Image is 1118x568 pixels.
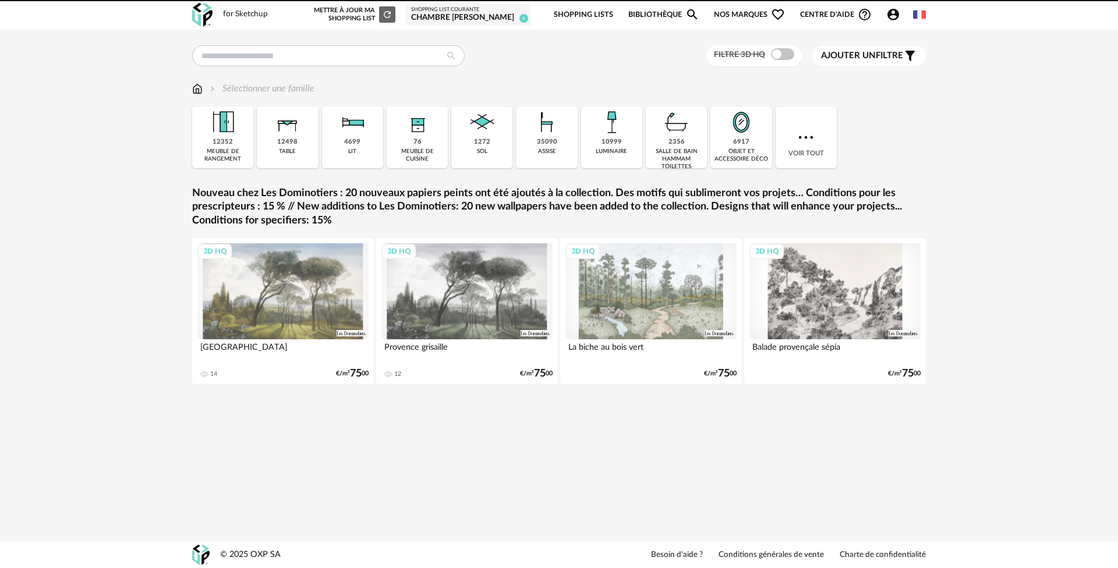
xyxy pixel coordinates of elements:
div: €/m² 00 [336,370,369,378]
div: 2356 [668,138,685,147]
div: Mettre à jour ma Shopping List [312,6,395,23]
div: for Sketchup [223,9,268,20]
span: 75 [902,370,914,378]
div: meuble de cuisine [390,148,444,163]
img: Literie.png [337,106,368,138]
div: [GEOGRAPHIC_DATA] [197,339,369,363]
button: Ajouter unfiltre Filter icon [812,46,926,66]
a: BibliothèqueMagnify icon [628,1,699,29]
a: 3D HQ [GEOGRAPHIC_DATA] 14 €/m²7500 [192,238,374,384]
span: Account Circle icon [886,8,900,22]
div: sol [477,148,487,155]
a: Besoin d'aide ? [651,550,703,560]
a: Conditions générales de vente [719,550,824,560]
div: meuble de rangement [196,148,250,163]
div: 3D HQ [382,244,416,259]
img: OXP [192,545,210,565]
div: Provence grisaille [381,339,553,363]
div: 1272 [474,138,490,147]
img: Table.png [272,106,303,138]
span: 75 [350,370,362,378]
img: fr [913,8,926,21]
div: 4699 [344,138,360,147]
a: 3D HQ Provence grisaille 12 €/m²7500 [376,238,558,384]
div: €/m² 00 [520,370,553,378]
span: Ajouter un [821,51,876,60]
div: salle de bain hammam toilettes [649,148,703,171]
span: Filter icon [903,49,917,63]
div: La biche au bois vert [565,339,737,363]
div: table [279,148,296,155]
img: OXP [192,3,213,27]
div: lit [348,148,356,155]
div: €/m² 00 [704,370,737,378]
span: Account Circle icon [886,8,905,22]
div: 3D HQ [750,244,784,259]
span: Magnify icon [685,8,699,22]
img: more.7b13dc1.svg [795,127,816,148]
a: 3D HQ La biche au bois vert €/m²7500 [560,238,742,384]
img: Sol.png [466,106,498,138]
div: assise [538,148,556,155]
div: 35090 [537,138,557,147]
div: Sélectionner une famille [208,82,314,95]
img: svg+xml;base64,PHN2ZyB3aWR0aD0iMTYiIGhlaWdodD0iMTciIHZpZXdCb3g9IjAgMCAxNiAxNyIgZmlsbD0ibm9uZSIgeG... [192,82,203,95]
span: Refresh icon [382,11,392,17]
div: 12 [394,370,401,378]
a: Shopping List courante chambre [PERSON_NAME] 6 [411,6,526,23]
span: Filtre 3D HQ [714,51,765,59]
a: Shopping Lists [554,1,613,29]
img: Miroir.png [726,106,757,138]
span: Centre d'aideHelp Circle Outline icon [800,8,872,22]
span: Heart Outline icon [771,8,785,22]
div: Voir tout [776,106,837,168]
span: Help Circle Outline icon [858,8,872,22]
a: 3D HQ Balade provençale sépia €/m²7500 [744,238,926,384]
span: 75 [718,370,730,378]
div: 3D HQ [566,244,600,259]
a: Nouveau chez Les Dominotiers : 20 nouveaux papiers peints ont été ajoutés à la collection. Des mo... [192,187,926,228]
a: Charte de confidentialité [840,550,926,560]
span: 75 [534,370,546,378]
div: 76 [413,138,422,147]
img: Meuble%20de%20rangement.png [207,106,239,138]
img: Assise.png [531,106,562,138]
span: Nos marques [714,1,785,29]
img: Salle%20de%20bain.png [661,106,692,138]
div: 12498 [277,138,298,147]
div: 3D HQ [198,244,232,259]
div: 10999 [602,138,622,147]
div: €/m² 00 [888,370,921,378]
div: chambre [PERSON_NAME] [411,13,526,23]
span: 6 [519,14,528,23]
div: objet et accessoire déco [714,148,768,163]
div: Balade provençale sépia [749,339,921,363]
div: 6917 [733,138,749,147]
div: 14 [210,370,217,378]
div: Shopping List courante [411,6,526,13]
div: luminaire [596,148,627,155]
img: Luminaire.png [596,106,627,138]
div: 12352 [213,138,233,147]
span: filtre [821,50,903,62]
img: Rangement.png [402,106,433,138]
div: © 2025 OXP SA [220,549,281,560]
img: svg+xml;base64,PHN2ZyB3aWR0aD0iMTYiIGhlaWdodD0iMTYiIHZpZXdCb3g9IjAgMCAxNiAxNiIgZmlsbD0ibm9uZSIgeG... [208,82,217,95]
